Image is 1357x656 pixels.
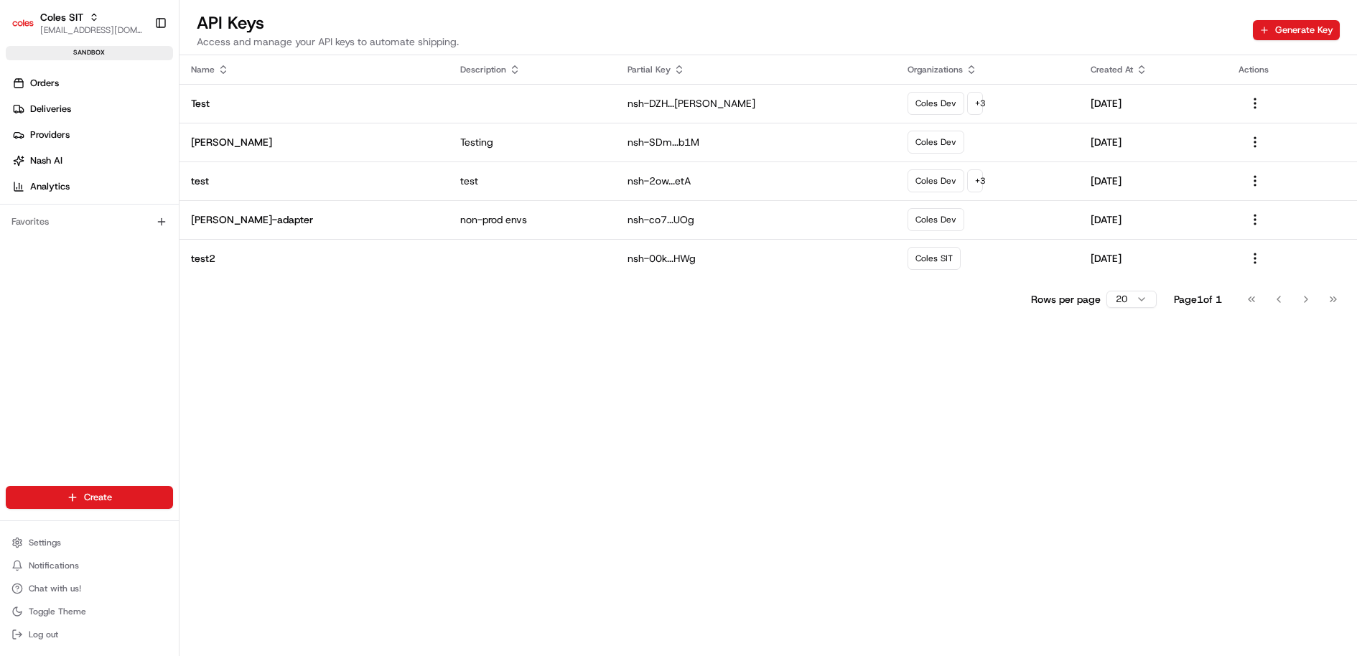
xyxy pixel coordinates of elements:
[244,141,261,158] button: Start new chat
[6,533,173,553] button: Settings
[908,208,964,231] div: Coles Dev
[6,556,173,576] button: Notifications
[1091,135,1216,149] p: [DATE]
[14,57,261,80] p: Welcome 👋
[6,601,173,622] button: Toggle Theme
[628,64,885,75] div: Partial Key
[6,624,173,645] button: Log out
[628,96,885,111] p: nsh-DZH...[PERSON_NAME]
[101,242,174,253] a: Powered byPylon
[6,123,179,146] a: Providers
[6,98,179,121] a: Deliveries
[9,202,116,228] a: 📗Knowledge Base
[191,174,437,188] p: test
[29,207,110,222] span: Knowledge Base
[49,151,182,162] div: We're available if you need us!
[628,251,885,266] p: nsh-00k...HWg
[29,629,58,640] span: Log out
[628,174,885,188] p: nsh-2ow...etA
[191,64,437,75] div: Name
[30,103,71,116] span: Deliveries
[136,207,230,222] span: API Documentation
[40,10,83,24] button: Coles SIT
[1174,292,1222,306] div: Page 1 of 1
[29,537,61,548] span: Settings
[460,135,604,149] p: Testing
[460,64,604,75] div: Description
[49,136,236,151] div: Start new chat
[30,77,59,90] span: Orders
[967,169,983,192] div: + 3
[1091,64,1216,75] div: Created At
[1091,96,1216,111] p: [DATE]
[6,175,179,198] a: Analytics
[1031,292,1101,306] p: Rows per page
[6,72,179,95] a: Orders
[191,251,437,266] p: test2
[143,243,174,253] span: Pylon
[908,169,964,192] div: Coles Dev
[14,209,26,220] div: 📗
[1239,64,1346,75] div: Actions
[460,212,604,227] p: non-prod envs
[6,578,173,599] button: Chat with us!
[6,486,173,509] button: Create
[6,46,173,60] div: sandbox
[628,135,885,149] p: nsh-SDm...b1M
[908,64,1068,75] div: Organizations
[967,92,983,115] div: + 3
[191,212,437,227] p: [PERSON_NAME]-adapter
[628,212,885,227] p: nsh-co7...UOg
[37,92,237,107] input: Clear
[1091,251,1216,266] p: [DATE]
[29,583,81,594] span: Chat with us!
[197,34,459,49] p: Access and manage your API keys to automate shipping.
[1091,212,1216,227] p: [DATE]
[908,247,961,270] div: Coles SIT
[908,92,964,115] div: Coles Dev
[116,202,236,228] a: 💻API Documentation
[191,135,437,149] p: [PERSON_NAME]
[84,491,112,504] span: Create
[14,136,40,162] img: 1736555255976-a54dd68f-1ca7-489b-9aae-adbdc363a1c4
[1253,20,1340,40] button: Generate Key
[197,11,459,34] h2: API Keys
[14,14,43,42] img: Nash
[11,11,34,34] img: Coles SIT
[30,154,62,167] span: Nash AI
[121,209,133,220] div: 💻
[6,149,179,172] a: Nash AI
[30,128,70,141] span: Providers
[40,24,143,36] button: [EMAIL_ADDRESS][DOMAIN_NAME]
[29,606,86,617] span: Toggle Theme
[6,210,173,233] div: Favorites
[6,6,149,40] button: Coles SITColes SIT[EMAIL_ADDRESS][DOMAIN_NAME]
[191,96,437,111] p: Test
[460,174,604,188] p: test
[1091,174,1216,188] p: [DATE]
[29,560,79,571] span: Notifications
[30,180,70,193] span: Analytics
[908,131,964,154] div: Coles Dev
